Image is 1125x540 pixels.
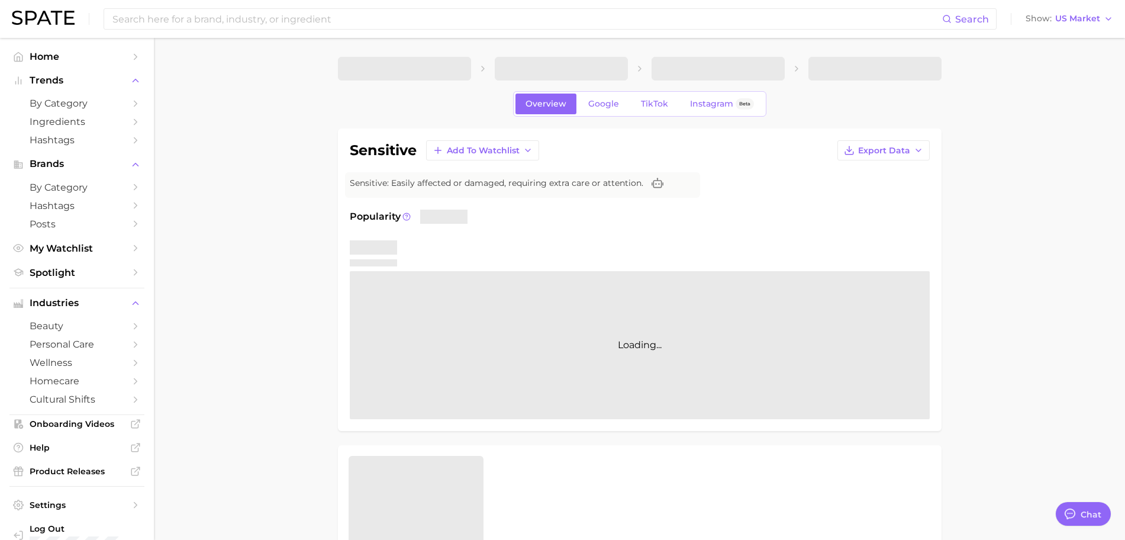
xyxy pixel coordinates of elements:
span: by Category [30,98,124,109]
a: TikTok [631,94,678,114]
button: Industries [9,294,144,312]
span: My Watchlist [30,243,124,254]
span: Overview [526,99,566,109]
span: Home [30,51,124,62]
div: Loading... [350,271,930,419]
span: Show [1026,15,1052,22]
h1: sensitive [350,143,417,157]
a: Onboarding Videos [9,415,144,433]
span: Export Data [858,146,910,156]
span: by Category [30,182,124,193]
button: ShowUS Market [1023,11,1116,27]
a: by Category [9,178,144,197]
span: TikTok [641,99,668,109]
span: Search [955,14,989,25]
span: Ingredients [30,116,124,127]
a: Help [9,439,144,457]
span: beauty [30,320,124,332]
span: homecare [30,375,124,387]
a: personal care [9,335,144,353]
span: Hashtags [30,134,124,146]
a: InstagramBeta [680,94,764,114]
span: Posts [30,218,124,230]
span: Onboarding Videos [30,419,124,429]
a: Hashtags [9,131,144,149]
span: Spotlight [30,267,124,278]
span: Google [588,99,619,109]
span: Log Out [30,523,135,534]
span: personal care [30,339,124,350]
button: Trends [9,72,144,89]
span: US Market [1055,15,1100,22]
input: Search here for a brand, industry, or ingredient [111,9,942,29]
a: homecare [9,372,144,390]
a: cultural shifts [9,390,144,409]
span: Add to Watchlist [447,146,520,156]
a: Settings [9,496,144,514]
a: Posts [9,215,144,233]
a: Google [578,94,629,114]
button: Export Data [837,140,930,160]
a: Spotlight [9,263,144,282]
a: Overview [515,94,576,114]
span: Popularity [350,210,401,224]
span: Industries [30,298,124,308]
button: Brands [9,155,144,173]
a: My Watchlist [9,239,144,258]
span: Product Releases [30,466,124,477]
span: cultural shifts [30,394,124,405]
span: Beta [739,99,750,109]
span: Instagram [690,99,733,109]
span: Trends [30,75,124,86]
a: Ingredients [9,112,144,131]
span: Settings [30,500,124,510]
a: wellness [9,353,144,372]
button: Add to Watchlist [426,140,539,160]
span: Sensitive: Easily affected or damaged, requiring extra care or attention. [350,177,643,189]
span: Help [30,442,124,453]
span: Brands [30,159,124,169]
a: Home [9,47,144,66]
img: SPATE [12,11,75,25]
span: wellness [30,357,124,368]
a: by Category [9,94,144,112]
span: Hashtags [30,200,124,211]
a: Product Releases [9,462,144,480]
a: Hashtags [9,197,144,215]
a: beauty [9,317,144,335]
